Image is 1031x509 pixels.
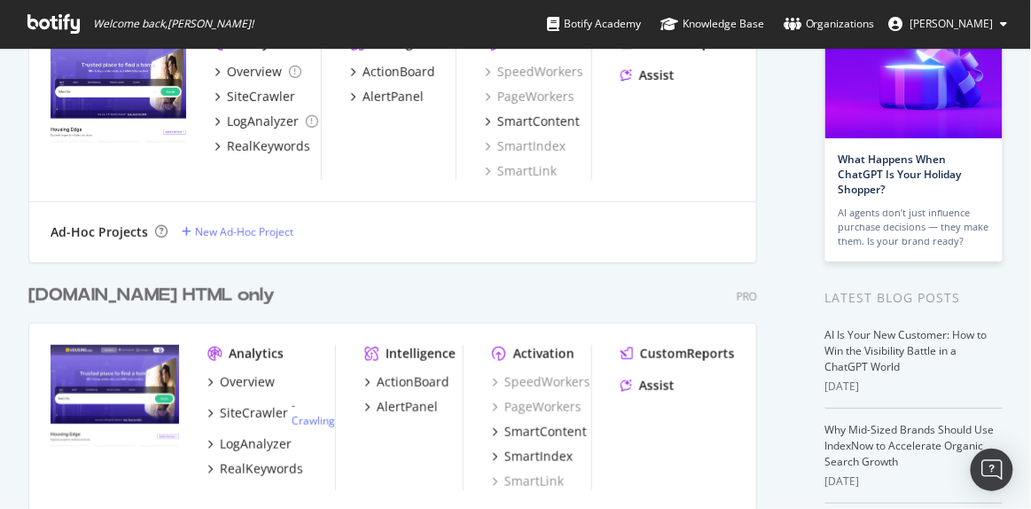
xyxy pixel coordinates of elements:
img: Housing News Crawl [51,35,186,143]
a: PageWorkers [485,88,574,106]
div: Knowledge Base [660,15,764,33]
div: [DOMAIN_NAME] HTML only [28,283,275,309]
a: New Ad-Hoc Project [182,224,293,239]
div: SiteCrawler [227,88,295,106]
div: Overview [220,373,275,391]
a: Overview [207,373,275,391]
a: SmartContent [485,113,580,130]
div: Latest Blog Posts [825,288,1003,308]
div: LogAnalyzer [220,435,292,453]
div: New Ad-Hoc Project [195,224,293,239]
img: www.Housing.com [51,345,179,448]
a: Crawling [292,413,335,428]
a: LogAnalyzer [207,435,292,453]
a: SmartContent [492,423,587,441]
div: [DATE] [825,379,1003,395]
div: AlertPanel [363,88,424,106]
div: RealKeywords [227,137,310,155]
a: What Happens When ChatGPT Is Your Holiday Shopper? [839,152,962,197]
a: SpeedWorkers [485,63,583,81]
a: PageWorkers [492,398,582,416]
a: ActionBoard [364,373,449,391]
div: SiteCrawler [220,404,288,422]
a: SpeedWorkers [492,373,590,391]
a: SmartLink [492,473,564,490]
a: RealKeywords [207,460,303,478]
a: SiteCrawler- Crawling [207,398,335,428]
div: Botify Academy [547,15,641,33]
div: SmartContent [504,423,587,441]
div: SmartContent [497,113,580,130]
a: AlertPanel [364,398,438,416]
div: RealKeywords [220,460,303,478]
div: LogAnalyzer [227,113,299,130]
div: CustomReports [640,345,735,363]
div: Open Intercom Messenger [971,449,1013,491]
a: Assist [621,377,675,395]
a: SiteCrawler [215,88,295,106]
span: Bikash Behera [910,16,994,31]
a: Assist [621,67,675,84]
button: [PERSON_NAME] [875,10,1022,38]
div: Overview [227,63,282,81]
a: CustomReports [621,345,735,363]
div: - [292,398,335,428]
div: Intelligence [386,345,456,363]
div: AI agents don’t just influence purchase decisions — they make them. Is your brand ready? [839,206,989,248]
div: Ad-Hoc Projects [51,223,148,241]
div: Assist [639,377,675,395]
div: Assist [639,67,675,84]
div: Analytics [229,345,284,363]
a: RealKeywords [215,137,310,155]
a: Overview [215,63,301,81]
a: ActionBoard [350,63,435,81]
a: Why Mid-Sized Brands Should Use IndexNow to Accelerate Organic Search Growth [825,422,995,469]
span: Welcome back, [PERSON_NAME] ! [93,17,254,31]
a: SmartIndex [492,448,573,466]
div: ActionBoard [377,373,449,391]
a: AI Is Your New Customer: How to Win the Visibility Battle in a ChatGPT World [825,327,988,374]
a: SmartLink [485,162,557,180]
div: ActionBoard [363,63,435,81]
a: SmartIndex [485,137,566,155]
a: LogAnalyzer [215,113,318,130]
div: Activation [513,345,574,363]
div: AlertPanel [377,398,438,416]
a: AlertPanel [350,88,424,106]
div: SmartIndex [504,448,573,466]
div: Organizations [784,15,875,33]
div: [DATE] [825,474,1003,489]
div: Pro [737,289,757,304]
a: [DOMAIN_NAME] HTML only [28,283,282,309]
